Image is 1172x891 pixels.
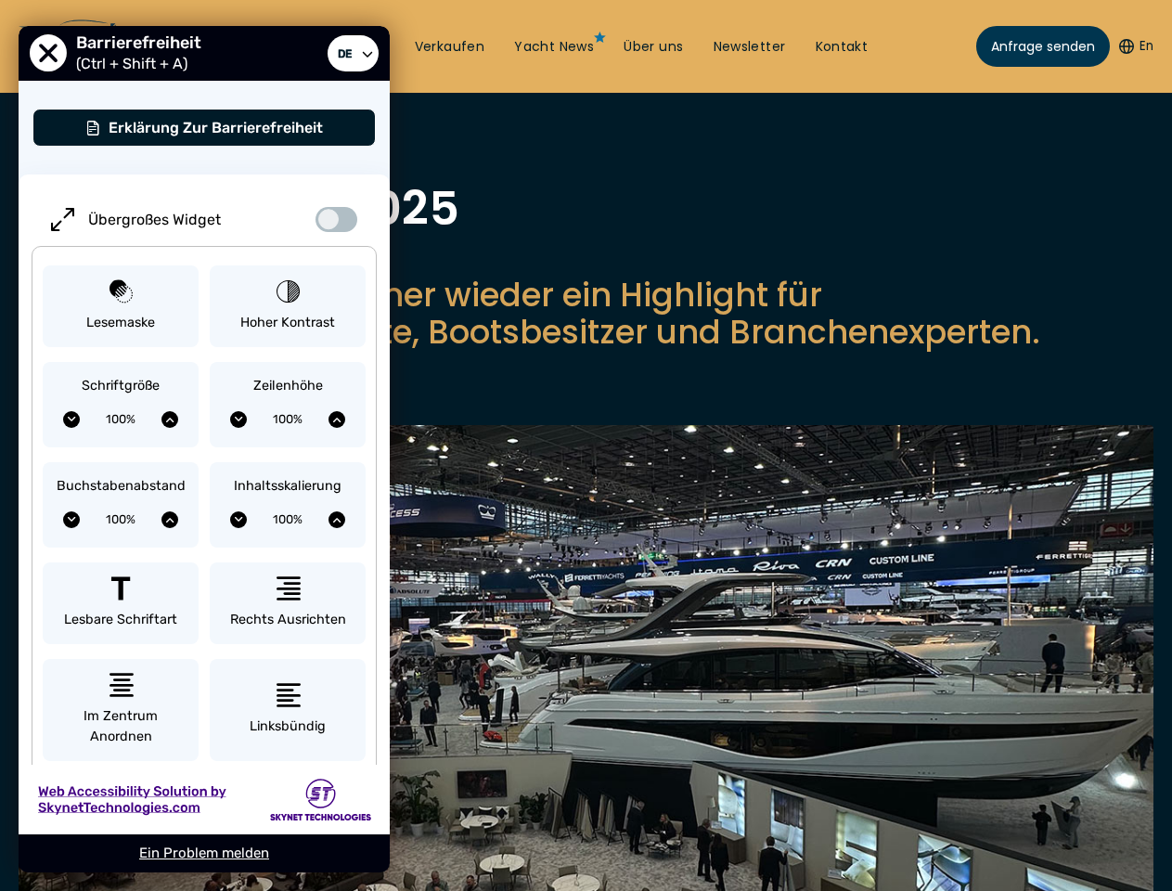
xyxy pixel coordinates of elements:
span: de [333,42,356,65]
img: Skynet [270,779,371,820]
span: Erklärung zur Barrierefreiheit [109,119,323,136]
a: Ein Problem melden [139,845,269,861]
a: Sprache auswählen [328,35,379,72]
button: Lesbare Schriftart [43,562,199,645]
span: (Ctrl + Shift + A) [76,55,197,72]
h1: Bootsmessen 2025 [19,186,1153,232]
span: Aktuelle Schriftgröße [80,406,161,433]
button: Schriftgröße vergrößern [161,411,178,428]
span: Übergroßes Widget [88,211,221,228]
a: Newsletter [714,38,786,57]
span: Aktuelle Inhaltsskalierung [247,506,328,534]
span: Anfrage senden [991,37,1095,57]
a: Anfrage senden [976,26,1110,67]
button: Erhöhen Sie die Zeilenhöhe [328,411,345,428]
button: En [1119,37,1153,56]
span: Schriftgröße [82,376,160,396]
button: Inhaltsskalierung erhöhen [328,511,345,528]
button: Erhöhen Sie den Buchstabenabstand [161,511,178,528]
button: Schließen Sie das Menü 'Eingabehilfen'. [30,35,67,72]
button: Im Zentrum anordnen [43,659,199,761]
div: User Preferences [19,26,390,872]
span: Barrierefreiheit [76,32,211,53]
span: Zeilenhöhe [253,376,323,396]
span: Aktueller Buchstabenabstand [80,506,161,534]
p: Bootsmessen sind immer wieder ein Highlight für Wassersportbegeisterte, Bootsbesitzer und Branche... [19,277,1153,351]
a: Yacht News [514,38,594,57]
button: Verringern Sie die Schriftgröße [63,411,80,428]
a: Kontakt [816,38,869,57]
button: Rechts ausrichten [210,562,366,645]
button: Buchstabenabstand verringern [63,511,80,528]
button: Hoher Kontrast [210,265,366,348]
a: Über uns [624,38,683,57]
img: Web Accessibility Solution by Skynet Technologies [37,782,226,817]
button: Zeilenhöhe verringern [230,411,247,428]
button: Erklärung zur Barrierefreiheit [32,109,376,147]
span: Aktuelle Zeilenhöhe [247,406,328,433]
a: Verkaufen [415,38,485,57]
span: Buchstabenabstand [57,476,186,497]
button: Linksbündig [210,659,366,761]
button: Lesemaske [43,265,199,348]
a: Web Accessibility Solution by Skynet Technologies Skynet [19,765,390,834]
button: Inhaltsskalierung verringern [230,511,247,528]
span: Inhaltsskalierung [234,476,341,497]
